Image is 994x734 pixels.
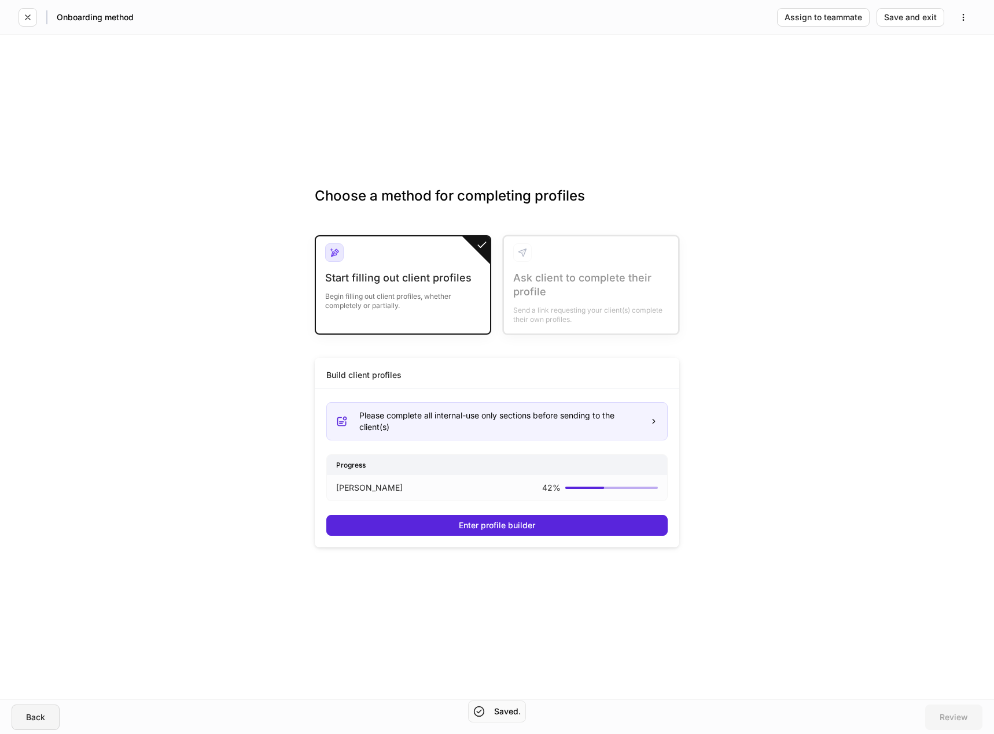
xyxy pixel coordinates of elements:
div: Back [26,713,45,721]
button: Back [12,705,60,730]
div: Progress [327,455,667,475]
div: Please complete all internal-use only sections before sending to the client(s) [359,410,640,433]
h5: Saved. [494,706,521,717]
div: Enter profile builder [459,521,535,529]
div: Start filling out client profiles [325,271,481,285]
div: Begin filling out client profiles, whether completely or partially. [325,285,481,310]
div: Save and exit [884,13,937,21]
button: Assign to teammate [777,8,870,27]
button: Save and exit [877,8,944,27]
div: Build client profiles [326,369,402,381]
p: 42 % [542,482,561,494]
p: [PERSON_NAME] [336,482,403,494]
h3: Choose a method for completing profiles [315,187,679,224]
button: Enter profile builder [326,515,668,536]
div: Assign to teammate [785,13,862,21]
h5: Onboarding method [57,12,134,23]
